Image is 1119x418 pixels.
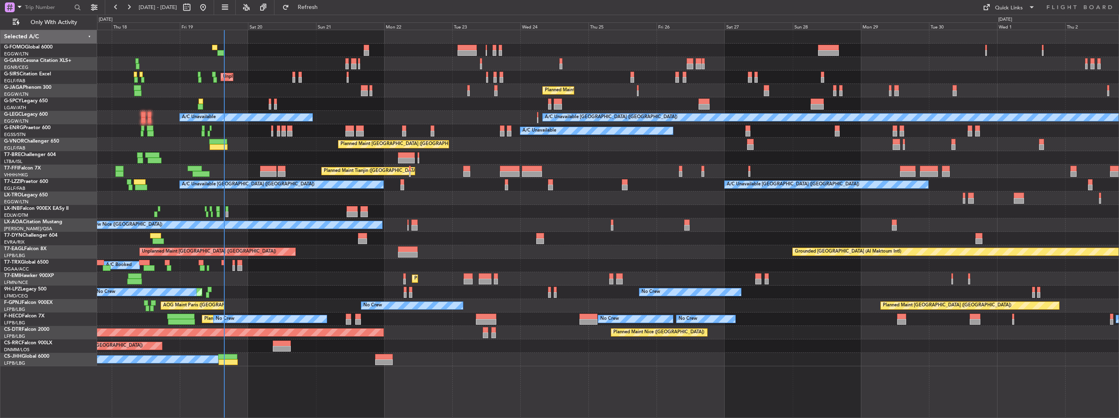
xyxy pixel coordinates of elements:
a: G-SPCYLegacy 650 [4,99,48,103]
div: Unplanned Maint [GEOGRAPHIC_DATA] ([GEOGRAPHIC_DATA]) [223,71,357,83]
a: LGAV/ATH [4,105,26,111]
span: LX-INB [4,206,20,211]
span: CS-DTR [4,327,22,332]
span: T7-TRX [4,260,21,265]
div: No Crew [216,313,234,325]
span: T7-BRE [4,152,21,157]
span: CS-JHH [4,354,22,359]
div: Thu 25 [588,22,657,30]
div: Planned Maint Tianjin ([GEOGRAPHIC_DATA]) [324,165,419,177]
a: T7-DYNChallenger 604 [4,233,57,238]
div: Quick Links [995,4,1023,12]
a: LFPB/LBG [4,333,25,339]
div: Mon 22 [384,22,452,30]
div: No Crew Nice ([GEOGRAPHIC_DATA]) [82,219,162,231]
span: F-GPNJ [4,300,22,305]
div: Sat 20 [248,22,316,30]
a: LFPB/LBG [4,253,25,259]
a: G-FOMOGlobal 6000 [4,45,53,50]
span: G-JAGA [4,85,23,90]
div: Thu 18 [112,22,180,30]
div: A/C Unavailable [GEOGRAPHIC_DATA] ([GEOGRAPHIC_DATA]) [545,111,677,123]
div: Fri 26 [657,22,725,30]
div: Fri 19 [180,22,248,30]
a: EDLW/DTM [4,212,28,218]
a: LFMD/CEQ [4,293,28,299]
div: Tue 30 [929,22,997,30]
div: [DATE] [998,16,1012,23]
a: LFPB/LBG [4,320,25,326]
input: Trip Number [25,1,72,13]
span: G-LEGC [4,112,22,117]
a: EVRA/RIX [4,239,24,245]
a: LX-AOACitation Mustang [4,220,62,224]
div: A/C Unavailable [182,111,216,123]
div: No Crew [641,286,660,298]
span: G-GARE [4,58,23,63]
span: LX-AOA [4,220,23,224]
button: Only With Activity [9,16,88,29]
span: 9H-LPZ [4,287,20,292]
a: T7-TRXGlobal 6500 [4,260,49,265]
a: CS-JHHGlobal 6000 [4,354,49,359]
span: T7-EAGL [4,246,24,251]
a: EGNR/CEG [4,64,29,70]
div: A/C Unavailable [GEOGRAPHIC_DATA] ([GEOGRAPHIC_DATA]) [182,178,314,191]
a: EGLF/FAB [4,78,25,84]
div: Wed 1 [997,22,1065,30]
div: No Crew [600,313,619,325]
a: EGSS/STN [4,132,26,138]
a: EGLF/FAB [4,185,25,191]
a: F-GPNJFalcon 900EX [4,300,53,305]
a: DNMM/LOS [4,347,29,353]
a: LFPB/LBG [4,306,25,312]
div: Grounded [GEOGRAPHIC_DATA] (Al Maktoum Intl) [795,246,901,258]
div: AOG Maint Paris ([GEOGRAPHIC_DATA]) [163,299,249,312]
span: T7-FFI [4,166,18,171]
span: LX-TRO [4,193,22,198]
a: T7-EMIHawker 900XP [4,273,54,278]
a: G-ENRGPraetor 600 [4,125,51,130]
div: Planned Maint [GEOGRAPHIC_DATA] ([GEOGRAPHIC_DATA]) [883,299,1011,312]
div: Planned Maint [GEOGRAPHIC_DATA] ([GEOGRAPHIC_DATA]) [341,138,469,150]
span: G-SIRS [4,72,20,77]
a: T7-EAGLFalcon 8X [4,246,46,251]
a: DGAA/ACC [4,266,29,272]
div: A/C Unavailable [522,125,556,137]
span: T7-LZZI [4,179,21,184]
a: EGGW/LTN [4,118,29,124]
a: LFPB/LBG [4,360,25,366]
a: G-SIRSCitation Excel [4,72,51,77]
a: G-JAGAPhenom 300 [4,85,51,90]
div: Mon 29 [861,22,929,30]
span: Only With Activity [21,20,86,25]
div: [DATE] [99,16,113,23]
div: A/C Unavailable [GEOGRAPHIC_DATA] ([GEOGRAPHIC_DATA]) [727,178,859,191]
div: Wed 24 [520,22,588,30]
button: Refresh [279,1,327,14]
a: T7-BREChallenger 604 [4,152,56,157]
a: G-GARECessna Citation XLS+ [4,58,71,63]
span: CS-RRC [4,341,22,345]
div: Sat 27 [725,22,793,30]
a: EGGW/LTN [4,51,29,57]
a: CS-RRCFalcon 900LX [4,341,52,345]
span: G-VNOR [4,139,24,144]
div: Planned Maint [GEOGRAPHIC_DATA] ([GEOGRAPHIC_DATA]) [204,313,333,325]
span: T7-DYN [4,233,22,238]
span: T7-EMI [4,273,20,278]
span: Refresh [291,4,325,10]
a: EGGW/LTN [4,199,29,205]
div: Sun 28 [793,22,861,30]
div: Unplanned Maint [GEOGRAPHIC_DATA] ([GEOGRAPHIC_DATA]) [142,246,276,258]
div: No Crew [679,313,697,325]
a: LX-INBFalcon 900EX EASy II [4,206,69,211]
span: [DATE] - [DATE] [139,4,177,11]
div: Planned Maint [GEOGRAPHIC_DATA] [414,273,492,285]
a: CS-DTRFalcon 2000 [4,327,49,332]
span: G-SPCY [4,99,22,103]
a: EGGW/LTN [4,91,29,97]
a: F-HECDFalcon 7X [4,314,44,319]
span: G-ENRG [4,125,23,130]
span: F-HECD [4,314,22,319]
